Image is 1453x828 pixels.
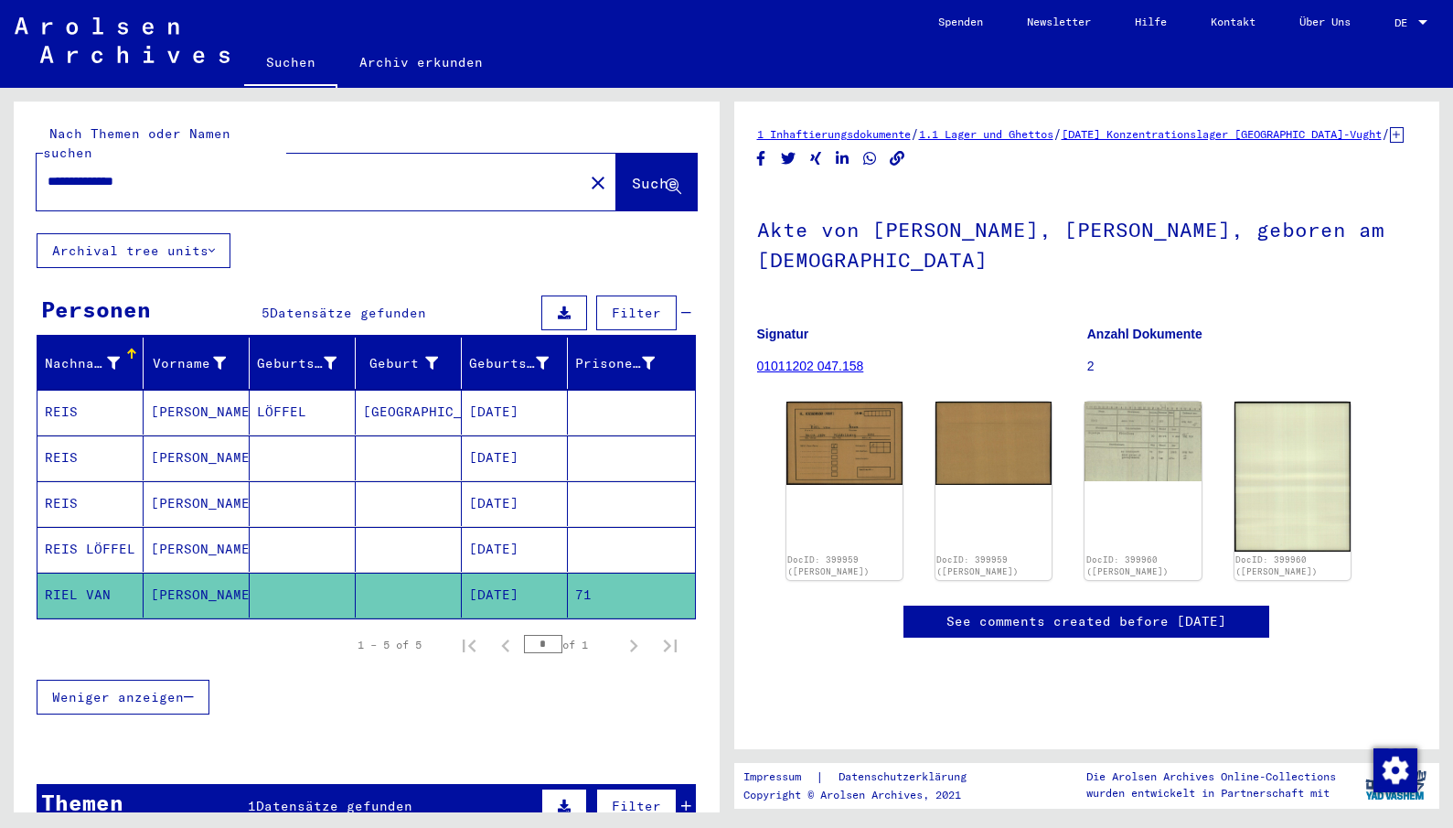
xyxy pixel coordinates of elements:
span: / [1053,125,1062,142]
mat-header-cell: Geburtsdatum [462,338,568,389]
mat-cell: REIS [37,390,144,435]
span: Datensätze gefunden [256,798,412,814]
button: First page [451,627,487,663]
mat-cell: [PERSON_NAME] [144,436,250,480]
mat-header-cell: Geburtsname [250,338,356,389]
a: 1 Inhaftierungsdokumente [757,127,911,141]
button: Share on LinkedIn [833,147,852,170]
button: Archival tree units [37,233,230,268]
a: DocID: 399960 ([PERSON_NAME]) [1235,554,1318,577]
a: DocID: 399960 ([PERSON_NAME]) [1086,554,1169,577]
button: Previous page [487,627,524,663]
div: Geburtsdatum [469,354,549,373]
span: Filter [612,305,661,321]
button: Copy link [888,147,907,170]
mat-cell: [DATE] [462,527,568,572]
div: Vorname [151,349,249,378]
button: Next page [615,627,652,663]
div: of 1 [524,636,615,653]
div: Geburtsname [257,354,337,373]
div: Prisoner # [575,354,655,373]
div: Geburt‏ [363,349,461,378]
mat-cell: [DATE] [462,390,568,435]
span: Datensätze gefunden [270,305,426,321]
button: Clear [580,164,616,200]
mat-cell: 71 [568,573,695,618]
img: 002.jpg [1234,402,1351,552]
img: Arolsen_neg.svg [15,17,230,63]
div: Vorname [151,354,226,373]
img: yv_logo.png [1362,762,1430,808]
a: Impressum [743,768,816,787]
mat-label: Nach Themen oder Namen suchen [43,125,230,161]
a: See comments created before [DATE] [946,612,1226,631]
mat-cell: [DATE] [462,573,568,618]
img: 002.jpg [935,402,1052,485]
a: [DATE] Konzentrationslager [GEOGRAPHIC_DATA]-Vught [1062,127,1382,141]
a: 1.1 Lager und Ghettos [919,127,1053,141]
mat-header-cell: Nachname [37,338,144,389]
mat-cell: REIS [37,481,144,526]
span: / [911,125,919,142]
a: Suchen [244,40,337,88]
span: 1 [248,798,256,814]
mat-header-cell: Geburt‏ [356,338,462,389]
span: Suche [632,174,678,192]
button: Share on Twitter [779,147,798,170]
div: Themen [41,786,123,819]
p: Die Arolsen Archives Online-Collections [1086,769,1336,785]
span: DE [1394,16,1415,29]
a: 01011202 047.158 [757,359,864,373]
a: Datenschutzerklärung [824,768,988,787]
mat-header-cell: Vorname [144,338,250,389]
mat-header-cell: Prisoner # [568,338,695,389]
mat-cell: [DATE] [462,436,568,480]
span: / [1382,125,1390,142]
img: Zustimmung ändern [1373,748,1417,792]
mat-cell: [PERSON_NAME] [144,481,250,526]
h1: Akte von [PERSON_NAME], [PERSON_NAME], geboren am [DEMOGRAPHIC_DATA] [757,188,1417,298]
button: Last page [652,627,689,663]
button: Share on WhatsApp [860,147,880,170]
mat-cell: RIEL VAN [37,573,144,618]
div: Personen [41,293,151,326]
b: Signatur [757,327,809,341]
p: 2 [1087,357,1416,376]
button: Filter [596,296,677,330]
button: Share on Facebook [752,147,771,170]
mat-cell: REIS LÖFFEL [37,527,144,572]
mat-cell: [PERSON_NAME] [144,390,250,435]
p: wurden entwickelt in Partnerschaft mit [1086,785,1336,801]
p: Copyright © Arolsen Archives, 2021 [743,787,988,803]
div: | [743,768,988,787]
span: Weniger anzeigen [52,689,184,705]
img: 001.jpg [786,402,903,485]
button: Weniger anzeigen [37,680,209,715]
mat-cell: REIS [37,436,144,480]
div: Geburtsdatum [469,349,572,378]
div: Nachname [45,349,143,378]
div: 1 – 5 of 5 [358,637,422,653]
mat-cell: [DATE] [462,481,568,526]
b: Anzahl Dokumente [1087,327,1202,341]
mat-cell: [PERSON_NAME] [144,527,250,572]
span: 5 [262,305,270,321]
a: DocID: 399959 ([PERSON_NAME]) [787,554,870,577]
div: Geburt‏ [363,354,438,373]
img: 001.jpg [1084,402,1201,481]
button: Share on Xing [807,147,826,170]
span: Filter [612,798,661,814]
mat-icon: close [587,172,609,194]
mat-cell: LÖFFEL [250,390,356,435]
button: Suche [616,154,697,210]
mat-cell: [GEOGRAPHIC_DATA] [356,390,462,435]
a: Archiv erkunden [337,40,505,84]
mat-cell: [PERSON_NAME] [144,573,250,618]
div: Geburtsname [257,349,359,378]
button: Filter [596,789,677,823]
div: Nachname [45,354,120,373]
a: DocID: 399959 ([PERSON_NAME]) [936,554,1019,577]
div: Prisoner # [575,349,678,378]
